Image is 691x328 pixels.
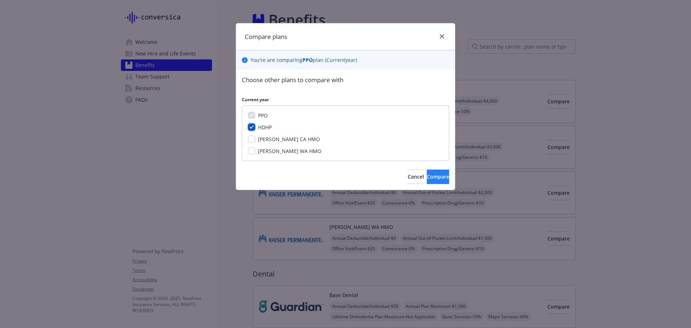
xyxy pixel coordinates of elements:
[427,173,449,180] span: Compare
[258,124,272,131] span: HDHP
[245,32,287,41] h1: Compare plans
[302,57,313,63] b: PPO
[242,75,449,85] p: Choose other plans to compare with
[258,112,268,119] span: PPO
[427,170,449,184] button: Compare
[250,56,357,64] p: You ' re are comparing plan ( Current year)
[258,136,320,143] span: [PERSON_NAME] CA HMO
[408,173,424,180] span: Cancel
[408,170,424,184] button: Cancel
[438,32,446,41] a: close
[242,96,449,103] p: Current year
[258,148,321,154] span: [PERSON_NAME] WA HMO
